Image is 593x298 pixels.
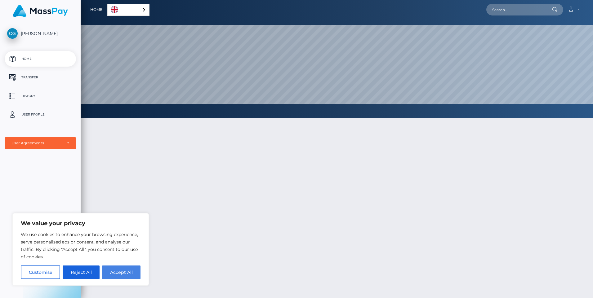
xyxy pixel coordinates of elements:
[102,265,140,279] button: Accept All
[7,73,74,82] p: Transfer
[107,4,149,16] div: Language
[5,70,76,85] a: Transfer
[21,265,60,279] button: Customise
[108,4,149,15] a: English
[107,4,149,16] aside: Language selected: English
[5,137,76,149] button: User Agreements
[21,220,140,227] p: We value your privacy
[5,51,76,67] a: Home
[7,91,74,101] p: History
[12,213,149,286] div: We value your privacy
[21,231,140,261] p: We use cookies to enhance your browsing experience, serve personalised ads or content, and analys...
[486,4,552,15] input: Search...
[63,265,100,279] button: Reject All
[11,141,62,146] div: User Agreements
[7,54,74,64] p: Home
[7,110,74,119] p: User Profile
[5,107,76,122] a: User Profile
[90,3,102,16] a: Home
[5,88,76,104] a: History
[13,5,68,17] img: MassPay
[5,31,76,36] span: [PERSON_NAME]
